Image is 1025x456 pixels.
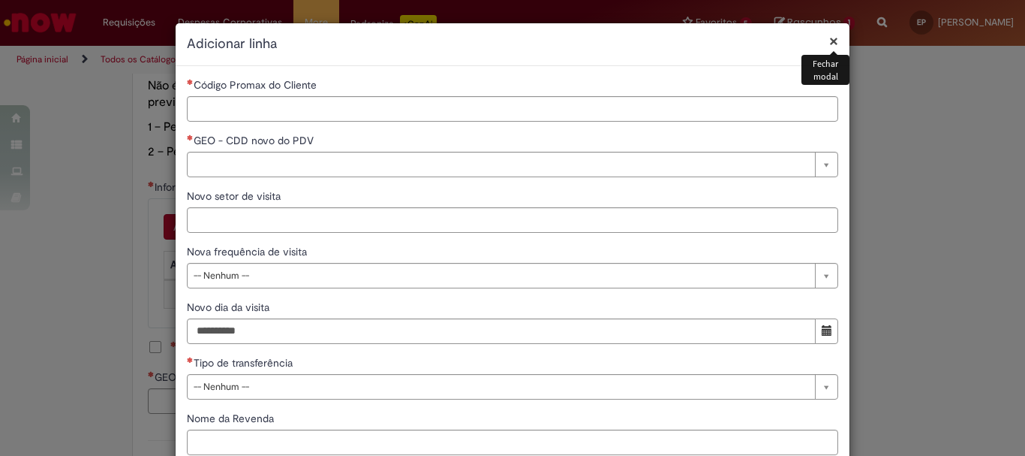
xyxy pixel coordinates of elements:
[194,78,320,92] span: Código Promax do Cliente
[187,430,838,455] input: Nome da Revenda
[187,152,838,177] a: Limpar campo GEO - CDD novo do PDV
[187,319,816,344] input: Novo dia da visita
[187,207,838,233] input: Novo setor de visita
[187,412,277,425] span: Nome da Revenda
[187,35,838,54] h2: Adicionar linha
[194,134,317,147] span: Necessários - GEO - CDD novo do PDV
[815,319,838,344] button: Mostrar calendário para Novo dia da visita
[194,375,807,399] span: -- Nenhum --
[194,264,807,288] span: -- Nenhum --
[187,96,838,122] input: Código Promax do Cliente
[187,357,194,363] span: Necessários
[187,300,272,314] span: Novo dia da visita
[187,245,310,258] span: Nova frequência de visita
[187,79,194,85] span: Necessários
[187,189,284,203] span: Novo setor de visita
[194,356,296,370] span: Tipo de transferência
[801,55,849,85] div: Fechar modal
[829,33,838,49] button: Fechar modal
[187,134,194,140] span: Necessários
